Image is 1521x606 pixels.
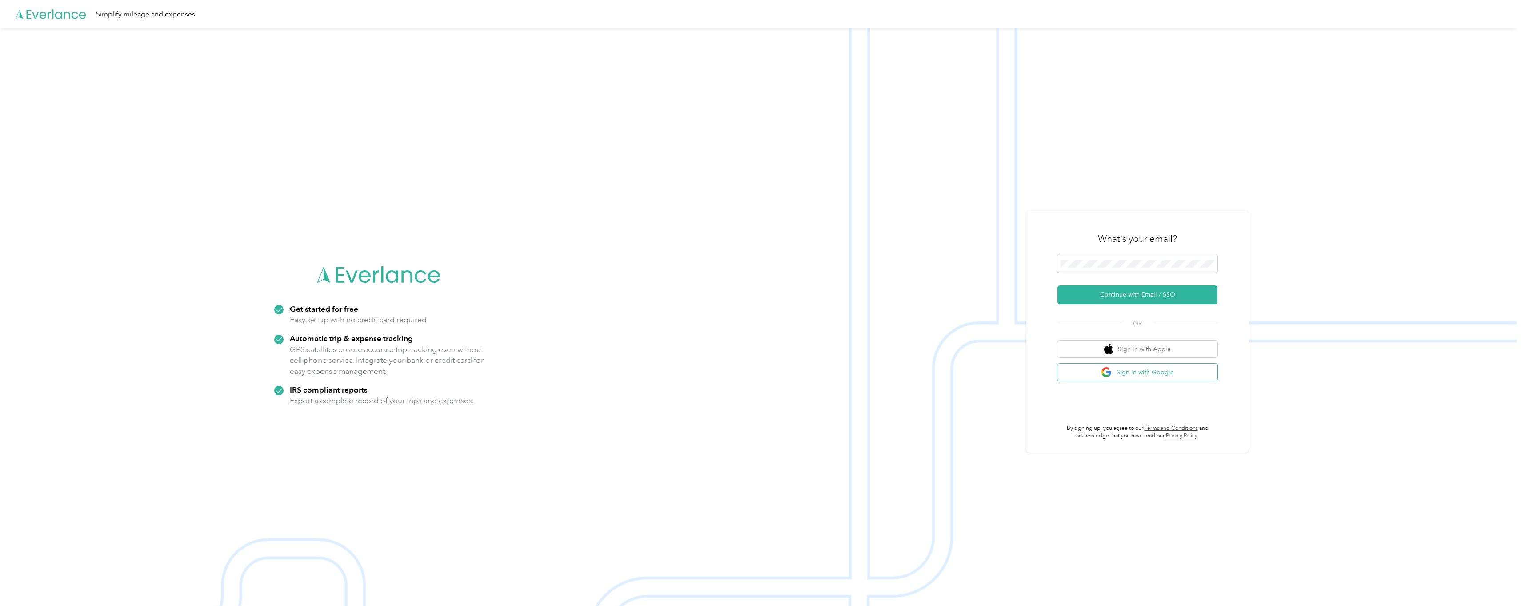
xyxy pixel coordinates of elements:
[1098,233,1177,245] h3: What's your email?
[1057,285,1217,304] button: Continue with Email / SSO
[96,9,195,20] div: Simplify mileage and expenses
[290,395,474,406] p: Export a complete record of your trips and expenses.
[1057,425,1217,440] p: By signing up, you agree to our and acknowledge that you have read our .
[1145,425,1198,432] a: Terms and Conditions
[1057,341,1217,358] button: apple logoSign in with Apple
[1166,433,1197,439] a: Privacy Policy
[1104,344,1113,355] img: apple logo
[1057,364,1217,381] button: google logoSign in with Google
[290,314,427,325] p: Easy set up with no credit card required
[290,304,358,313] strong: Get started for free
[1101,367,1112,378] img: google logo
[290,333,413,343] strong: Automatic trip & expense tracking
[290,344,484,377] p: GPS satellites ensure accurate trip tracking even without cell phone service. Integrate your bank...
[290,385,368,394] strong: IRS compliant reports
[1122,319,1153,328] span: OR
